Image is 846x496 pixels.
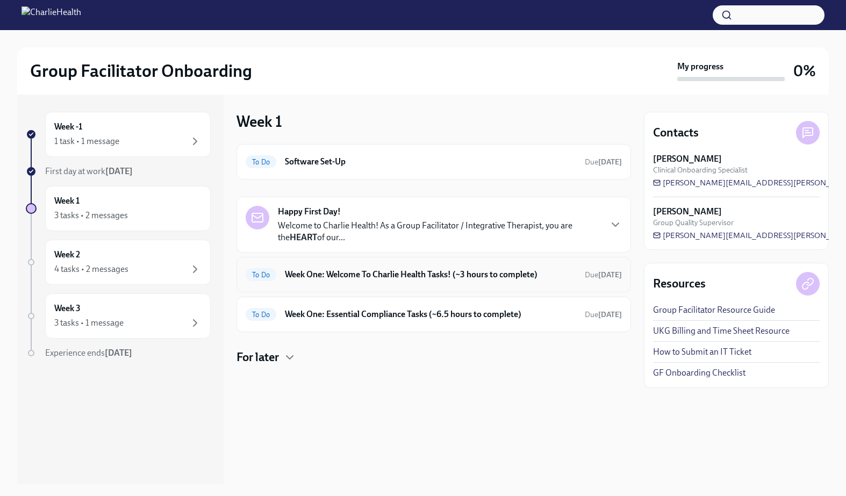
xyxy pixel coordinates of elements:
a: GF Onboarding Checklist [653,367,745,379]
strong: My progress [677,61,723,73]
h6: Week 1 [54,195,80,207]
strong: [DATE] [105,166,133,176]
h3: 0% [793,61,816,81]
strong: [DATE] [598,157,622,167]
h6: Week 3 [54,303,81,314]
h6: Week 2 [54,249,80,261]
span: Group Quality Supervisor [653,218,734,228]
a: How to Submit an IT Ticket [653,346,751,358]
a: Week 33 tasks • 1 message [26,293,211,339]
a: Week -11 task • 1 message [26,112,211,157]
span: To Do [246,271,276,279]
span: First day at work [45,166,133,176]
h6: Software Set-Up [285,156,576,168]
span: Clinical Onboarding Specialist [653,165,748,175]
span: Due [585,270,622,279]
strong: [DATE] [105,348,132,358]
strong: [PERSON_NAME] [653,153,722,165]
div: For later [236,349,631,365]
span: October 14th, 2025 07:00 [585,157,622,167]
div: 4 tasks • 2 messages [54,263,128,275]
a: Week 24 tasks • 2 messages [26,240,211,285]
span: To Do [246,158,276,166]
a: UKG Billing and Time Sheet Resource [653,325,790,337]
h4: Contacts [653,125,699,141]
span: October 20th, 2025 07:00 [585,310,622,320]
img: CharlieHealth [21,6,81,24]
h4: For later [236,349,279,365]
span: Experience ends [45,348,132,358]
strong: Happy First Day! [278,206,341,218]
h6: Week One: Welcome To Charlie Health Tasks! (~3 hours to complete) [285,269,576,281]
a: Group Facilitator Resource Guide [653,304,775,316]
div: 3 tasks • 1 message [54,317,124,329]
h4: Resources [653,276,706,292]
h6: Week -1 [54,121,82,133]
span: Due [585,157,622,167]
a: To DoSoftware Set-UpDue[DATE] [246,153,622,170]
p: Welcome to Charlie Health! As a Group Facilitator / Integrative Therapist, you are the of our... [278,220,600,243]
strong: [DATE] [598,310,622,319]
a: To DoWeek One: Essential Compliance Tasks (~6.5 hours to complete)Due[DATE] [246,306,622,323]
a: To DoWeek One: Welcome To Charlie Health Tasks! (~3 hours to complete)Due[DATE] [246,266,622,283]
a: Week 13 tasks • 2 messages [26,186,211,231]
div: 3 tasks • 2 messages [54,210,128,221]
div: 1 task • 1 message [54,135,119,147]
strong: HEART [290,232,317,242]
strong: [PERSON_NAME] [653,206,722,218]
span: Due [585,310,622,319]
h2: Group Facilitator Onboarding [30,60,252,82]
h6: Week One: Essential Compliance Tasks (~6.5 hours to complete) [285,308,576,320]
h3: Week 1 [236,112,282,131]
strong: [DATE] [598,270,622,279]
span: October 20th, 2025 07:00 [585,270,622,280]
a: First day at work[DATE] [26,166,211,177]
span: To Do [246,311,276,319]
